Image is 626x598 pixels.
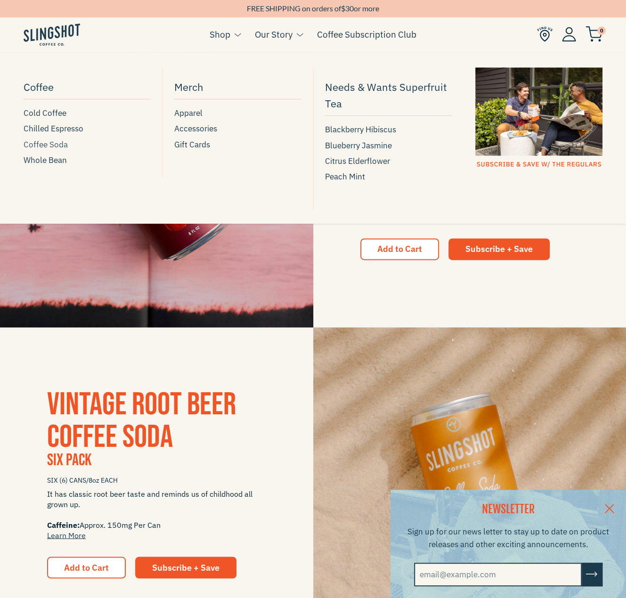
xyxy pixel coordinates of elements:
a: Accessories [174,122,301,135]
span: Six Pack [47,450,91,470]
a: Whole Bean [24,154,151,167]
span: Subscribe + Save [465,243,533,254]
a: Blueberry Jasmine [325,139,452,152]
span: 30 [345,4,354,13]
a: Merch [174,76,301,99]
a: Subscribe + Save [448,238,550,260]
p: Sign up for our news letter to stay up to date on product releases and other exciting announcements. [402,525,614,551]
span: Accessories [174,122,217,135]
span: Coffee Soda [24,138,68,151]
a: Our Story [255,27,293,41]
span: Merch [174,79,203,95]
a: Gift Cards [174,138,301,151]
span: Gift Cards [174,138,210,151]
a: Shop [210,27,230,41]
img: Find Us [537,26,553,42]
button: Add to Cart [360,238,439,260]
span: Chilled Espresso [24,122,83,135]
img: Account [562,27,576,41]
a: Vintage Root BeerCoffee Soda [47,386,236,456]
span: Cold Coffee [24,107,66,120]
h2: NEWSLETTER [402,501,614,517]
span: Blueberry Jasmine [325,139,392,152]
span: Coffee [24,79,54,95]
input: email@example.com [414,563,582,586]
a: Citrus Elderflower [325,155,452,168]
a: Blackberry Hibiscus [325,123,452,136]
a: Needs & Wants Superfruit Tea [325,76,452,116]
span: Whole Bean [24,154,67,167]
a: Coffee Soda [24,138,151,151]
img: cart [585,26,602,42]
span: Citrus Elderflower [325,155,390,168]
a: Chilled Espresso [24,122,151,135]
span: Apparel [174,107,203,120]
span: It has classic root beer taste and reminds us of childhood all grown up. Approx. 150mg Per Can [47,488,266,540]
span: Needs & Wants Superfruit Tea [325,79,452,112]
span: Blackberry Hibiscus [325,123,396,136]
a: Coffee [24,76,151,99]
a: Peach Mint [325,170,452,183]
a: Apparel [174,107,301,120]
a: 0 [585,29,602,40]
a: Coffee Subscription Club [317,27,416,41]
span: 0 [597,26,606,35]
a: Cold Coffee [24,107,151,120]
span: SIX (6) CANS/8oz EACH [47,472,266,488]
span: Peach Mint [325,170,365,183]
span: Vintage Root Beer Coffee Soda [47,386,236,456]
span: $ [341,4,345,13]
span: Add to Cart [377,243,422,254]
